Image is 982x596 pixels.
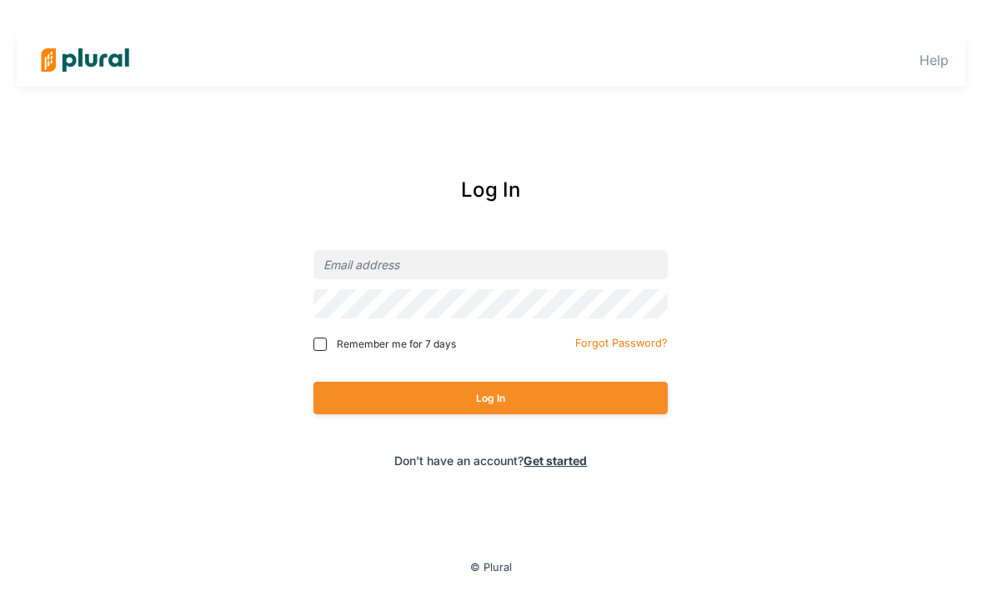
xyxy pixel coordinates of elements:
button: Log In [313,382,668,414]
input: Remember me for 7 days [313,338,327,351]
a: Help [919,52,949,68]
small: © Plural [470,561,512,573]
div: Log In [255,175,728,205]
a: Forgot Password? [575,333,668,350]
img: Logo for Plural [27,31,143,89]
div: Don't have an account? [255,452,728,469]
span: Remember me for 7 days [337,337,456,352]
a: Get started [524,453,587,468]
small: Forgot Password? [575,337,668,349]
input: Email address [313,250,668,279]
